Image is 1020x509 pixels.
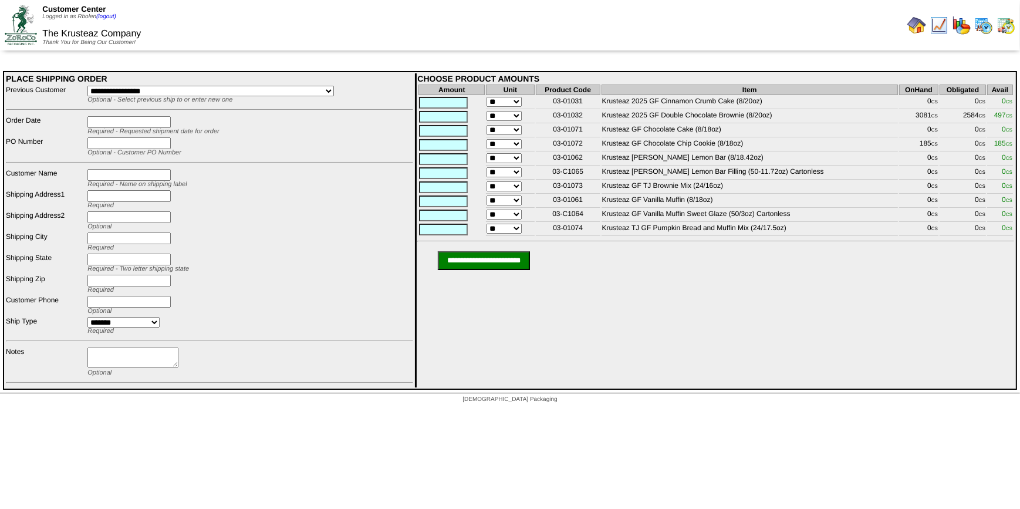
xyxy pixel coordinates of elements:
[96,14,116,20] a: (logout)
[930,16,948,35] img: line_graph.gif
[602,96,898,109] td: Krusteaz 2025 GF Cinnamon Crumb Cake (8/20oz)
[979,226,985,231] span: CS
[974,16,993,35] img: calendarprod.gif
[940,153,986,166] td: 0
[940,167,986,180] td: 0
[1006,212,1012,217] span: CS
[87,244,114,251] span: Required
[931,113,938,119] span: CS
[940,110,986,123] td: 2584
[536,110,600,123] td: 03-01032
[602,223,898,236] td: Krusteaz TJ GF Pumpkin Bread and Muffin Mix (24/17.5oz)
[899,96,938,109] td: 0
[899,139,938,151] td: 185
[536,96,600,109] td: 03-01031
[1006,198,1012,203] span: CS
[602,209,898,222] td: Krusteaz GF Vanilla Muffin Sweet Glaze (50/3oz) Cartonless
[5,211,86,231] td: Shipping Address2
[1006,127,1012,133] span: CS
[602,139,898,151] td: Krusteaz GF Chocolate Chip Cookie (8/18oz)
[931,184,938,189] span: CS
[6,74,413,83] div: PLACE SHIPPING ORDER
[931,212,938,217] span: CS
[1006,113,1012,119] span: CS
[979,170,985,175] span: CS
[1002,224,1012,232] span: 0
[979,113,985,119] span: CS
[979,156,985,161] span: CS
[931,226,938,231] span: CS
[5,137,86,157] td: PO Number
[486,85,534,95] th: Unit
[87,328,114,335] span: Required
[1002,210,1012,218] span: 0
[994,139,1012,147] span: 185
[899,209,938,222] td: 0
[536,139,600,151] td: 03-01072
[940,139,986,151] td: 0
[952,16,971,35] img: graph.gif
[417,74,1014,83] div: CHOOSE PRODUCT AMOUNTS
[979,127,985,133] span: CS
[602,85,898,95] th: Item
[602,153,898,166] td: Krusteaz [PERSON_NAME] Lemon Bar (8/18.42oz)
[5,5,37,45] img: ZoRoCo_Logo(Green%26Foil)%20jpg.webp
[602,181,898,194] td: Krusteaz GF TJ Brownie Mix (24/16oz)
[87,223,112,230] span: Optional
[1006,141,1012,147] span: CS
[5,232,86,252] td: Shipping City
[940,209,986,222] td: 0
[940,195,986,208] td: 0
[1002,167,1012,176] span: 0
[42,39,136,46] span: Thank You for Being Our Customer!
[87,286,114,294] span: Required
[1006,156,1012,161] span: CS
[907,16,926,35] img: home.gif
[987,85,1013,95] th: Avail
[536,124,600,137] td: 03-01071
[899,110,938,123] td: 3081
[5,85,86,104] td: Previous Customer
[87,181,187,188] span: Required - Name on shipping label
[602,195,898,208] td: Krusteaz GF Vanilla Muffin (8/18oz)
[979,99,985,105] span: CS
[1006,226,1012,231] span: CS
[979,141,985,147] span: CS
[979,198,985,203] span: CS
[87,265,189,272] span: Required - Two letter shipping state
[994,111,1012,119] span: 497
[899,167,938,180] td: 0
[536,195,600,208] td: 03-01061
[5,316,86,335] td: Ship Type
[979,212,985,217] span: CS
[602,167,898,180] td: Krusteaz [PERSON_NAME] Lemon Bar Filling (50-11.72oz) Cartonless
[940,96,986,109] td: 0
[536,85,600,95] th: Product Code
[536,209,600,222] td: 03-C1064
[418,85,485,95] th: Amount
[536,181,600,194] td: 03-01073
[1002,195,1012,204] span: 0
[1006,99,1012,105] span: CS
[940,181,986,194] td: 0
[979,184,985,189] span: CS
[931,156,938,161] span: CS
[931,198,938,203] span: CS
[931,170,938,175] span: CS
[899,124,938,137] td: 0
[940,223,986,236] td: 0
[5,347,86,377] td: Notes
[931,127,938,133] span: CS
[602,110,898,123] td: Krusteaz 2025 GF Double Chocolate Brownie (8/20oz)
[1002,181,1012,190] span: 0
[536,153,600,166] td: 03-01062
[5,116,86,136] td: Order Date
[997,16,1015,35] img: calendarinout.gif
[87,202,114,209] span: Required
[42,29,141,39] span: The Krusteaz Company
[899,153,938,166] td: 0
[1002,125,1012,133] span: 0
[87,96,232,103] span: Optional - Select previous ship to or enter new one
[536,223,600,236] td: 03-01074
[1002,97,1012,105] span: 0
